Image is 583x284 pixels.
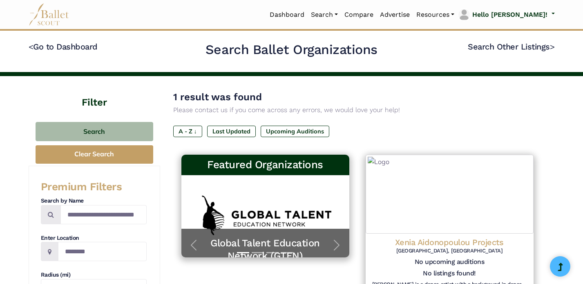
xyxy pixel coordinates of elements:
label: Upcoming Auditions [261,126,329,137]
button: Search [36,122,153,141]
h4: Filter [29,76,160,110]
h6: [GEOGRAPHIC_DATA], [GEOGRAPHIC_DATA] [372,248,527,255]
a: Advertise [377,6,413,23]
a: Global Talent Education Network (GTEN) [190,237,341,262]
input: Search by names... [60,205,147,224]
label: Last Updated [207,126,256,137]
span: 1 result was found [173,91,262,103]
h5: No upcoming auditions [372,258,527,266]
input: Location [58,242,147,261]
h4: Xenia Aidonopoulou Projects [372,237,527,248]
h5: No listings found! [423,269,476,278]
a: Dashboard [266,6,308,23]
h4: Radius (mi) [41,271,147,279]
code: < [29,41,34,52]
button: Slide 2 [252,248,264,257]
h4: Enter Location [41,234,147,242]
p: Please contact us if you come across any errors, we would love your help! [173,105,542,115]
a: <Go to Dashboard [29,42,98,52]
button: Slide 1 [237,248,249,257]
a: Search [308,6,341,23]
p: Hello [PERSON_NAME]! [472,9,547,20]
a: Resources [413,6,458,23]
h3: Premium Filters [41,180,147,194]
label: A - Z ↓ [173,126,202,137]
a: profile picture Hello [PERSON_NAME]! [458,8,554,21]
button: Slide 4 [281,248,293,257]
h3: Featured Organizations [188,158,343,172]
button: Clear Search [36,145,153,164]
img: profile picture [458,9,470,20]
code: > [550,41,555,52]
h4: Search by Name [41,197,147,205]
button: Slide 3 [266,248,279,257]
a: Compare [341,6,377,23]
img: Logo [366,155,534,233]
h2: Search Ballet Organizations [206,41,377,59]
a: Search Other Listings> [468,42,554,52]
